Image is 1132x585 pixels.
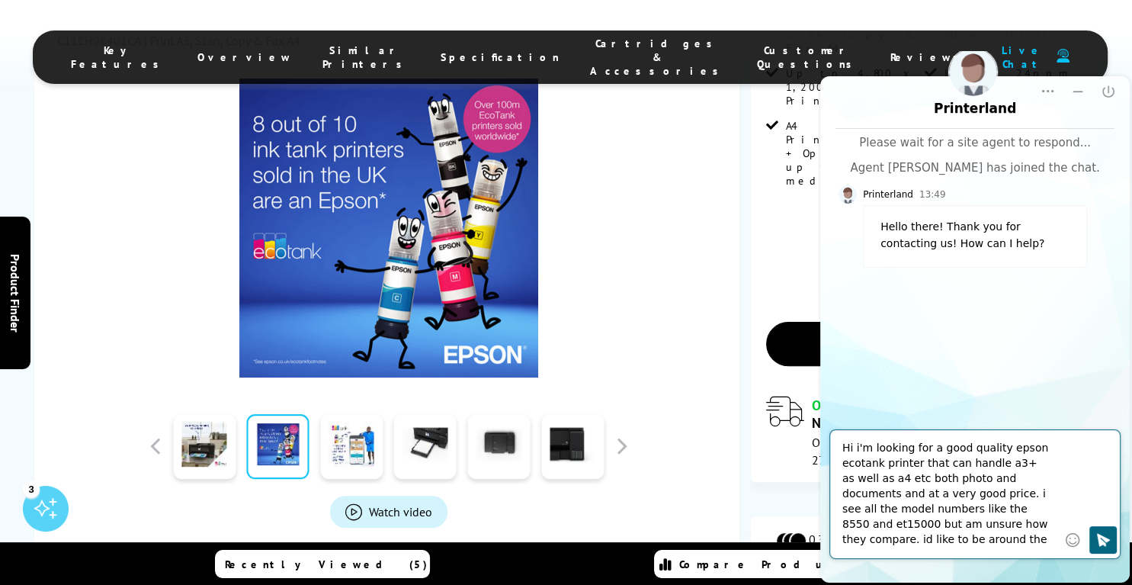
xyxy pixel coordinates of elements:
span: Product Finder [8,253,23,332]
div: for FREE Next Day Delivery [812,397,1083,432]
span: Only 14 left [812,397,969,414]
div: Ink Cartridge Costs [751,497,1098,513]
a: Compare Products [654,550,869,578]
span: Overview [197,50,292,64]
span: Reviews [890,50,967,64]
span: Order in the next for Free Delivery [DATE] 27 August! [812,435,1064,468]
a: Product_All_Videos [330,496,447,528]
span: Watch video [369,504,432,519]
img: user-headset-duotone.svg [1057,49,1069,63]
span: Cartridges & Accessories [590,37,726,78]
div: modal_delivery [766,397,1083,467]
a: Recently Viewed (5) [215,550,430,578]
span: Similar Printers [322,43,410,71]
iframe: chat window [818,51,1132,585]
span: 0.3p per mono page [809,532,914,550]
span: Compare Products [679,558,864,571]
span: Customer Questions [757,43,860,71]
span: Live Chat [997,43,1049,71]
span: Specification [441,50,560,64]
span: A4 Print/Scan/Copy/Fax + Option to print up to A3 with rear media feed [786,119,982,188]
img: Epson EcoTank ET-15000 Thumbnail [239,79,538,378]
span: Recently Viewed (5) [225,558,428,571]
a: Add to Basket [766,322,1083,366]
span: Key Features [71,43,167,71]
